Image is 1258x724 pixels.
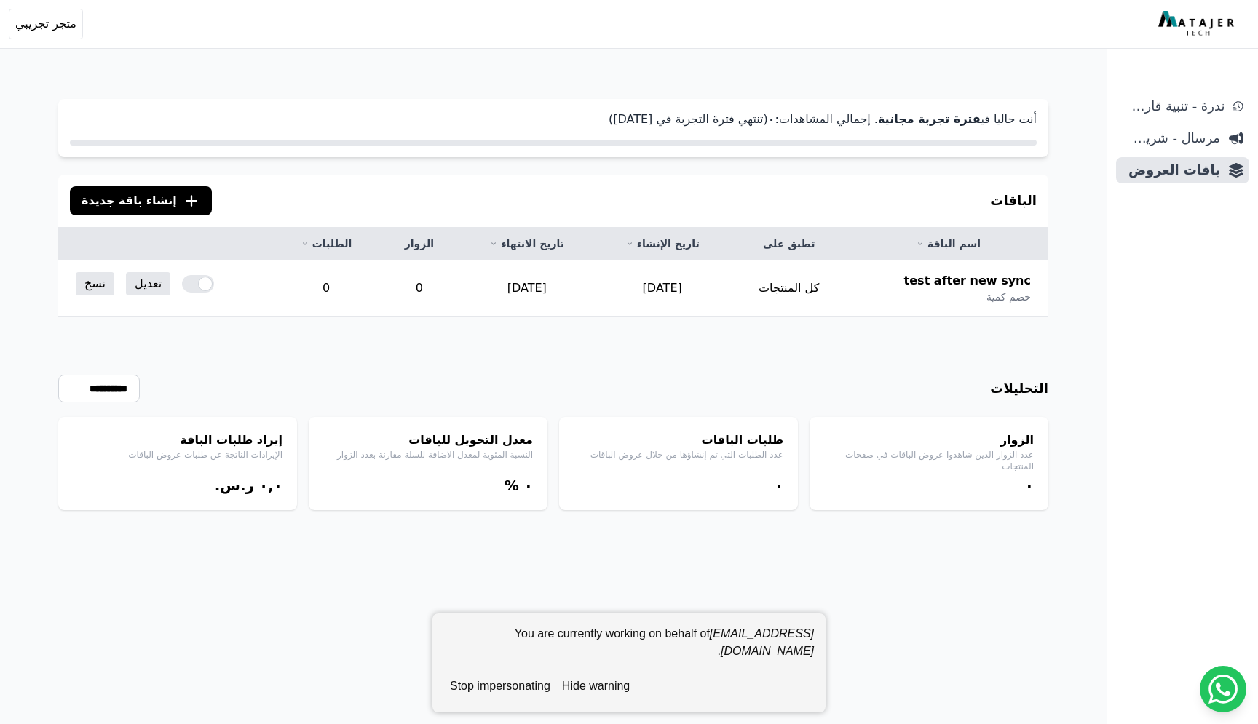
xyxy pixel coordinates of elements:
[612,236,712,251] a: تاريخ الإنشاء
[15,15,76,33] span: متجر تجريبي
[574,431,783,449] h4: طلبات الباقات
[379,228,459,260] th: الزوار
[729,260,847,317] td: كل المنتجات
[878,112,981,126] strong: فترة تجربة مجانية
[1158,11,1238,37] img: MatajerTech Logo
[9,9,83,39] button: متجر تجريبي
[70,186,212,215] button: إنشاء باقة جديدة
[1122,160,1220,180] span: باقات العروض
[70,111,1037,128] p: أنت حاليا في . إجمالي المشاهدات: (تنتهي فترة التجربة في [DATE])
[768,112,775,126] strong: ۰
[444,672,556,701] button: stop impersonating
[215,477,254,494] span: ر.س.
[574,449,783,461] p: عدد الطلبات التي تم إنشاؤها من خلال عروض الباقات
[990,191,1037,211] h3: الباقات
[273,260,380,317] td: 0
[556,672,636,701] button: hide warning
[1122,96,1225,116] span: ندرة - تنبية قارب علي النفاذ
[824,431,1034,449] h4: الزوار
[824,449,1034,472] p: عدد الزوار الذين شاهدوا عروض الباقات في صفحات المنتجات
[290,236,363,251] a: الطلبات
[710,627,814,657] em: [EMAIL_ADDRESS][DOMAIN_NAME]
[259,477,282,494] bdi: ۰,۰
[595,260,729,317] td: [DATE]
[990,378,1048,399] h3: التحليلات
[574,475,783,496] div: ۰
[126,272,170,295] a: تعديل
[379,260,459,317] td: 0
[323,431,533,449] h4: معدل التحويل للباقات
[82,192,177,210] span: إنشاء باقة جديدة
[866,236,1031,251] a: اسم الباقة
[323,449,533,461] p: النسبة المئوية لمعدل الاضافة للسلة مقارنة بعدد الزوار
[729,228,847,260] th: تطبق على
[73,431,282,449] h4: إيراد طلبات الباقة
[505,477,519,494] span: %
[1122,128,1220,148] span: مرسال - شريط دعاية
[477,236,577,251] a: تاريخ الانتهاء
[459,260,595,317] td: [DATE]
[444,625,814,672] div: You are currently working on behalf of .
[824,475,1034,496] div: ۰
[73,449,282,461] p: الإيرادات الناتجة عن طلبات عروض الباقات
[76,272,114,295] a: نسخ
[524,477,533,494] bdi: ۰
[986,290,1031,304] span: خصم كمية
[904,272,1031,290] span: test after new sync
